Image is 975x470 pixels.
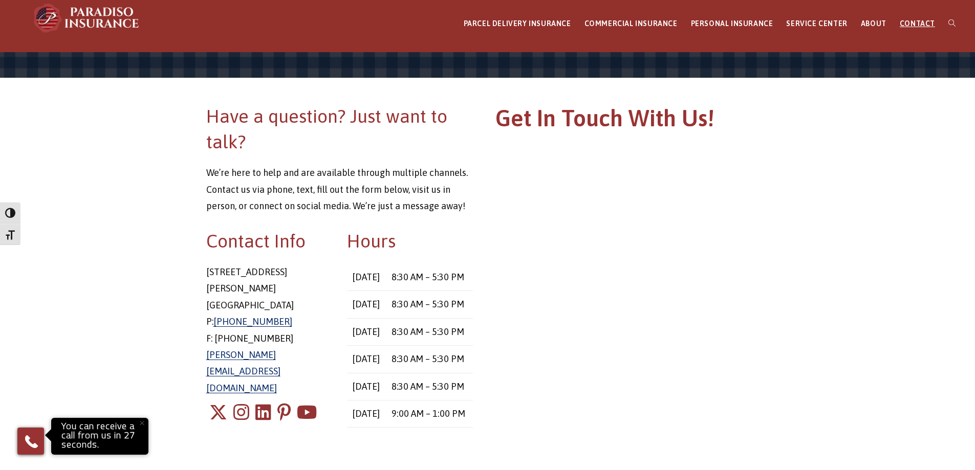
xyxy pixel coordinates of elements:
time: 9:00 AM – 1:00 PM [392,408,465,419]
a: Pinterest [277,396,291,429]
span: PERSONAL INSURANCE [691,19,773,28]
h2: Contact Info [206,228,332,254]
p: We’re here to help and are available through multiple channels. Contact us via phone, text, fill ... [206,165,473,214]
td: [DATE] [347,373,386,400]
td: [DATE] [347,291,386,318]
span: SERVICE CENTER [786,19,847,28]
a: [PERSON_NAME][EMAIL_ADDRESS][DOMAIN_NAME] [206,349,280,393]
a: LinkedIn [255,396,271,429]
a: X [209,396,227,429]
span: CONTACT [900,19,935,28]
time: 8:30 AM – 5:30 PM [392,326,464,337]
a: Instagram [233,396,249,429]
a: [PHONE_NUMBER] [213,316,292,327]
time: 8:30 AM – 5:30 PM [392,353,464,364]
span: COMMERCIAL INSURANCE [584,19,678,28]
span: PARCEL DELIVERY INSURANCE [464,19,571,28]
td: [DATE] [347,318,386,345]
td: [DATE] [347,264,386,291]
h2: Have a question? Just want to talk? [206,103,473,155]
time: 8:30 AM – 5:30 PM [392,299,464,309]
time: 8:30 AM – 5:30 PM [392,272,464,282]
a: Youtube [297,396,317,429]
p: [STREET_ADDRESS] [PERSON_NAME][GEOGRAPHIC_DATA] P: F: [PHONE_NUMBER] [206,264,332,396]
td: [DATE] [347,400,386,427]
h2: Hours [347,228,473,254]
h1: Get In Touch With Us! [495,103,763,139]
time: 8:30 AM – 5:30 PM [392,381,464,392]
span: ABOUT [861,19,886,28]
td: [DATE] [347,346,386,373]
img: Paradiso Insurance [31,3,143,33]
